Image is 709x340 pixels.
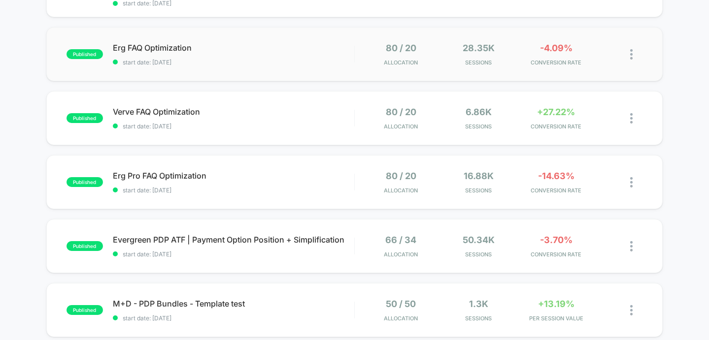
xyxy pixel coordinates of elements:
[538,299,574,309] span: +13.19%
[113,250,354,258] span: start date: [DATE]
[520,187,592,194] span: CONVERSION RATE
[463,235,495,245] span: 50.34k
[520,59,592,66] span: CONVERSION RATE
[386,43,416,53] span: 80 / 20
[67,305,103,315] span: published
[520,123,592,130] span: CONVERSION RATE
[113,171,354,181] span: Erg Pro FAQ Optimization
[630,241,633,251] img: close
[384,123,418,130] span: Allocation
[630,113,633,124] img: close
[442,187,515,194] span: Sessions
[113,59,354,66] span: start date: [DATE]
[67,177,103,187] span: published
[113,43,354,53] span: Erg FAQ Optimization
[466,107,492,117] span: 6.86k
[113,107,354,117] span: Verve FAQ Optimization
[630,305,633,315] img: close
[384,315,418,322] span: Allocation
[538,171,574,181] span: -14.63%
[537,107,575,117] span: +27.22%
[386,299,416,309] span: 50 / 50
[384,187,418,194] span: Allocation
[67,113,103,123] span: published
[520,251,592,258] span: CONVERSION RATE
[113,299,354,309] span: M+D - PDP Bundles - Template test
[386,107,416,117] span: 80 / 20
[540,235,573,245] span: -3.70%
[113,186,354,194] span: start date: [DATE]
[67,49,103,59] span: published
[463,43,495,53] span: 28.35k
[630,177,633,187] img: close
[442,315,515,322] span: Sessions
[520,315,592,322] span: PER SESSION VALUE
[442,251,515,258] span: Sessions
[386,171,416,181] span: 80 / 20
[385,235,416,245] span: 66 / 34
[464,171,494,181] span: 16.88k
[384,59,418,66] span: Allocation
[67,241,103,251] span: published
[113,123,354,130] span: start date: [DATE]
[442,59,515,66] span: Sessions
[540,43,573,53] span: -4.09%
[630,49,633,60] img: close
[113,314,354,322] span: start date: [DATE]
[384,251,418,258] span: Allocation
[469,299,488,309] span: 1.3k
[442,123,515,130] span: Sessions
[113,235,354,245] span: Evergreen PDP ATF | Payment Option Position + Simplification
